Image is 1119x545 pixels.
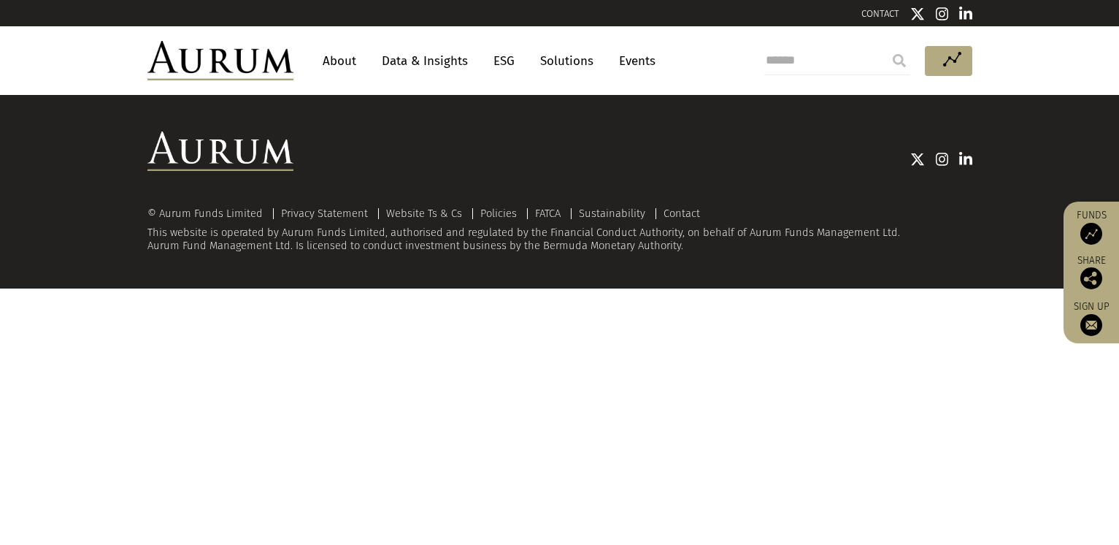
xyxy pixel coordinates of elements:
[1080,223,1102,245] img: Access Funds
[612,47,655,75] a: Events
[861,8,899,19] a: CONTACT
[147,132,293,171] img: Aurum Logo
[147,41,293,80] img: Aurum
[147,207,972,252] div: This website is operated by Aurum Funds Limited, authorised and regulated by the Financial Conduc...
[885,46,914,75] input: Submit
[664,207,700,220] a: Contact
[910,7,925,21] img: Twitter icon
[1071,256,1112,289] div: Share
[959,7,972,21] img: Linkedin icon
[1080,267,1102,289] img: Share this post
[579,207,645,220] a: Sustainability
[959,152,972,167] img: Linkedin icon
[374,47,475,75] a: Data & Insights
[480,207,517,220] a: Policies
[533,47,601,75] a: Solutions
[147,208,270,219] div: © Aurum Funds Limited
[486,47,522,75] a: ESG
[281,207,368,220] a: Privacy Statement
[936,152,949,167] img: Instagram icon
[315,47,364,75] a: About
[910,152,925,167] img: Twitter icon
[1071,209,1112,245] a: Funds
[535,207,561,220] a: FATCA
[386,207,462,220] a: Website Ts & Cs
[936,7,949,21] img: Instagram icon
